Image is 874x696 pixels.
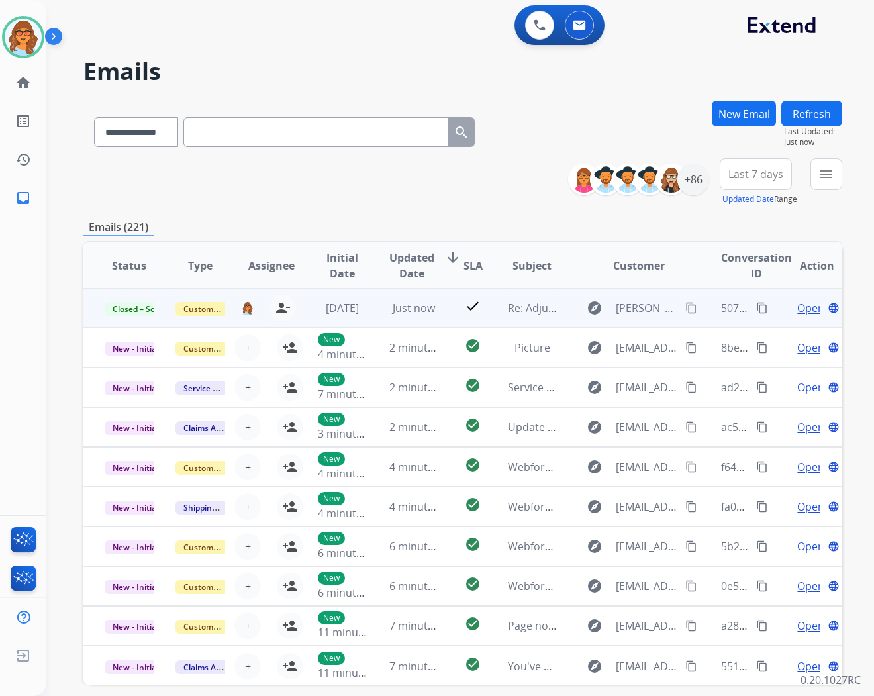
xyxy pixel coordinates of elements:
span: + [245,538,251,554]
mat-icon: language [828,660,840,672]
span: Webform from [EMAIL_ADDRESS][DOMAIN_NAME] on [DATE] [508,499,808,514]
mat-icon: person_add [282,618,298,634]
mat-icon: person_add [282,459,298,475]
span: [EMAIL_ADDRESS][DOMAIN_NAME] [616,459,678,475]
mat-icon: language [828,501,840,513]
span: Open [797,340,824,356]
button: + [234,493,261,520]
mat-icon: person_add [282,419,298,435]
mat-icon: content_copy [756,580,768,592]
span: 7 minutes ago [389,659,460,673]
button: + [234,454,261,480]
span: 4 minutes ago [318,466,389,481]
span: Open [797,300,824,316]
button: + [234,533,261,560]
button: Last 7 days [720,158,792,190]
mat-icon: person_add [282,578,298,594]
span: Just now [784,137,842,148]
mat-icon: check_circle [465,536,481,552]
span: Customer [613,258,665,273]
span: + [245,340,251,356]
mat-icon: check_circle [465,576,481,592]
span: + [245,499,251,515]
th: Action [771,242,842,289]
button: + [234,573,261,599]
mat-icon: history [15,152,31,168]
span: Open [797,578,824,594]
span: + [245,578,251,594]
mat-icon: explore [587,658,603,674]
span: Customer Support [175,342,262,356]
mat-icon: check_circle [465,656,481,672]
span: [PERSON_NAME][EMAIL_ADDRESS][PERSON_NAME][DOMAIN_NAME] [616,300,678,316]
span: Open [797,538,824,554]
mat-icon: content_copy [685,381,697,393]
span: Service Support [175,381,251,395]
mat-icon: language [828,461,840,473]
span: 7 minutes ago [318,387,389,401]
button: + [234,334,261,361]
span: + [245,419,251,435]
mat-icon: content_copy [756,381,768,393]
span: [EMAIL_ADDRESS][DOMAIN_NAME] [616,379,678,395]
mat-icon: explore [587,538,603,554]
button: Updated Date [722,194,774,205]
mat-icon: content_copy [685,620,697,632]
button: + [234,613,261,639]
p: New [318,373,345,386]
span: 11 minutes ago [318,666,395,680]
span: 4 minutes ago [389,460,460,474]
span: New - Initial [105,381,166,395]
mat-icon: check_circle [465,497,481,513]
span: Customer Support [175,540,262,554]
span: Open [797,499,824,515]
span: Customer Support [175,620,262,634]
span: New - Initial [105,342,166,356]
p: New [318,492,345,505]
span: Assignee [248,258,295,273]
span: Re: Adjudication Decision [508,301,634,315]
span: Open [797,379,824,395]
mat-icon: content_copy [756,501,768,513]
mat-icon: explore [587,379,603,395]
div: +86 [677,164,709,195]
mat-icon: check_circle [465,457,481,473]
h2: Emails [83,58,842,85]
span: New - Initial [105,461,166,475]
span: Open [797,618,824,634]
span: Updated Date [389,250,434,281]
span: 3 minutes ago [318,426,389,441]
span: Open [797,419,824,435]
span: 6 minutes ago [389,539,460,554]
span: Open [797,658,824,674]
span: Just now [393,301,435,315]
span: Open [797,459,824,475]
span: [DATE] [326,301,359,315]
mat-icon: explore [587,459,603,475]
mat-icon: home [15,75,31,91]
span: 2 minutes ago [389,380,460,395]
span: 2 minutes ago [389,420,460,434]
mat-icon: explore [587,419,603,435]
p: New [318,652,345,665]
span: Customer Support [175,302,262,316]
mat-icon: person_add [282,379,298,395]
mat-icon: content_copy [756,421,768,433]
span: [EMAIL_ADDRESS][DOMAIN_NAME] [616,658,678,674]
span: + [245,459,251,475]
mat-icon: language [828,302,840,314]
span: Page not loading [508,619,592,633]
img: agent-avatar [242,301,254,315]
span: Type [188,258,213,273]
mat-icon: person_add [282,340,298,356]
span: Range [722,193,797,205]
span: [EMAIL_ADDRESS][DOMAIN_NAME] [616,578,678,594]
span: Status [112,258,146,273]
span: 4 minutes ago [389,499,460,514]
mat-icon: content_copy [685,461,697,473]
span: 7 minutes ago [389,619,460,633]
mat-icon: person_add [282,658,298,674]
mat-icon: check_circle [465,616,481,632]
span: [EMAIL_ADDRESS][DOMAIN_NAME] [616,499,678,515]
span: Webform from [EMAIL_ADDRESS][DOMAIN_NAME] on [DATE] [508,539,808,554]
